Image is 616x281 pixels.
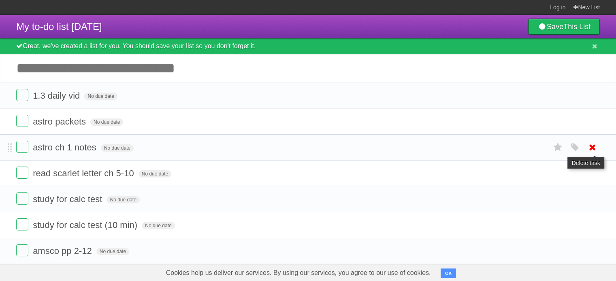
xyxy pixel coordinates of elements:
b: This List [563,23,590,31]
span: study for calc test (10 min) [33,220,139,230]
span: Cookies help us deliver our services. By using our services, you agree to our use of cookies. [158,265,439,281]
a: SaveThis List [528,19,600,35]
button: OK [441,268,456,278]
span: amsco pp 2-12 [33,246,94,256]
label: Done [16,192,28,205]
span: No due date [90,118,123,126]
label: Done [16,218,28,230]
span: 1.3 daily vid [33,91,82,101]
label: Done [16,141,28,153]
span: study for calc test [33,194,104,204]
span: No due date [107,196,139,203]
label: Star task [550,141,566,154]
label: Done [16,115,28,127]
span: No due date [84,93,117,100]
span: My to-do list [DATE] [16,21,102,32]
span: No due date [96,248,129,255]
span: No due date [139,170,171,177]
span: No due date [142,222,175,229]
label: Done [16,244,28,256]
span: read scarlet letter ch 5-10 [33,168,136,178]
span: astro ch 1 notes [33,142,98,152]
span: No due date [101,144,134,152]
label: Done [16,89,28,101]
label: Done [16,167,28,179]
span: astro packets [33,116,88,127]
